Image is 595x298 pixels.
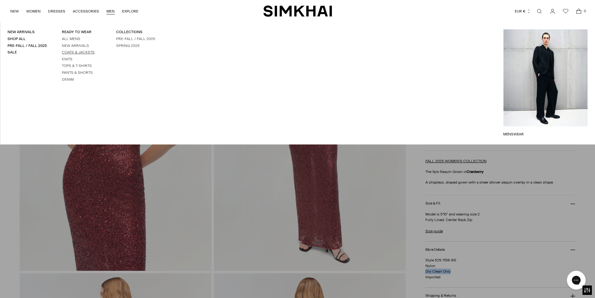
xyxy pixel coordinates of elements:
[10,4,19,18] a: NEW
[73,4,99,18] a: ACCESSORIES
[564,269,589,292] iframe: Gorgias live chat messenger
[582,8,588,14] span: 0
[107,4,115,18] a: MEN
[573,5,585,18] a: Open cart modal
[546,5,559,18] a: Go to the account page
[559,5,572,18] a: Wishlist
[263,5,332,17] a: SIMKHAI
[122,4,138,18] a: EXPLORE
[26,4,41,18] a: WOMEN
[515,4,531,18] button: EUR €
[533,5,546,18] a: Open search modal
[48,4,65,18] a: DRESSES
